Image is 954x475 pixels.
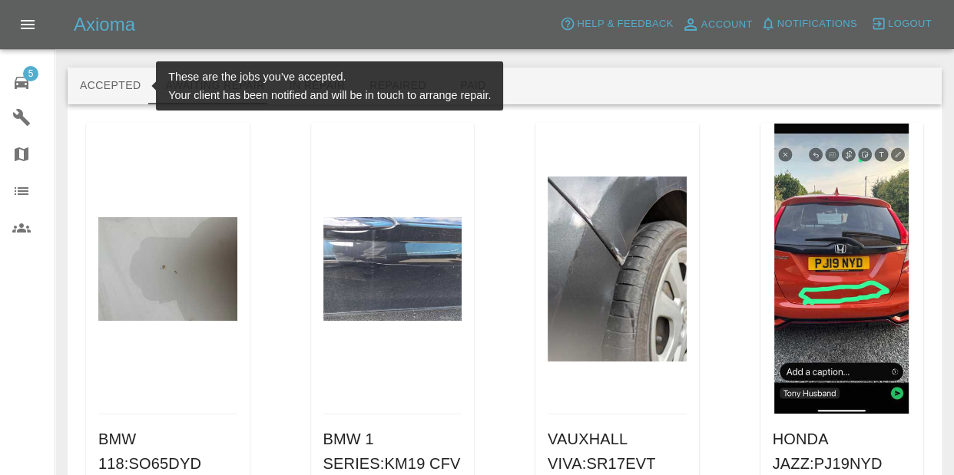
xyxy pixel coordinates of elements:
button: Help & Feedback [556,12,677,36]
button: Notifications [757,12,861,36]
span: 5 [23,66,38,81]
h5: Axioma [74,12,135,37]
button: In Repair [277,68,358,104]
span: Logout [888,15,932,33]
button: Awaiting Repair [153,68,277,104]
button: Repaired [357,68,439,104]
button: Logout [867,12,936,36]
span: Notifications [777,15,857,33]
span: Help & Feedback [577,15,673,33]
span: Account [701,16,753,34]
button: Accepted [68,68,153,104]
a: Account [677,12,757,37]
button: Open drawer [9,6,46,43]
button: Paid [439,68,508,104]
